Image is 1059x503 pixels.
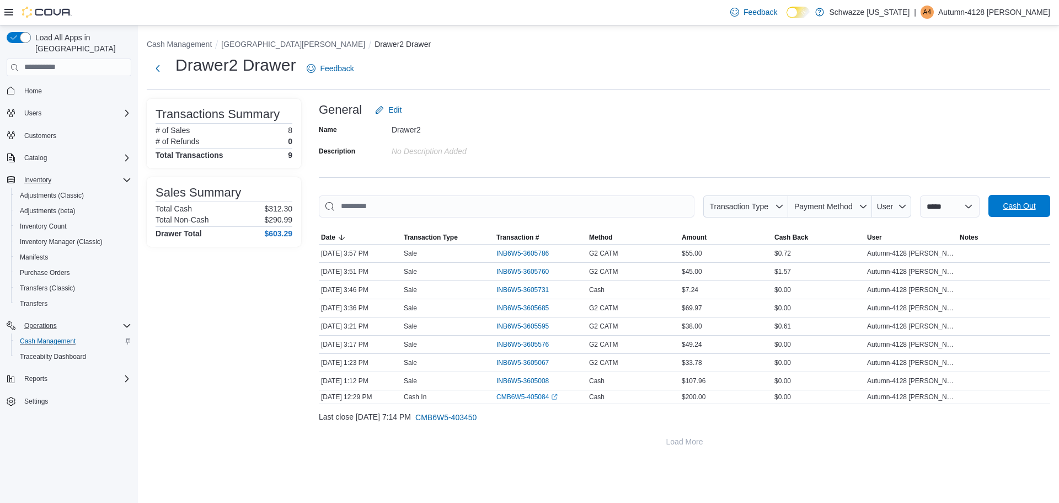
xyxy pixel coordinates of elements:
span: Adjustments (beta) [15,204,131,218]
button: Traceabilty Dashboard [11,349,136,364]
h4: Total Transactions [156,151,223,160]
span: INB6W5-3605008 [496,377,549,385]
p: Sale [404,340,417,349]
span: Traceabilty Dashboard [15,350,131,363]
div: No Description added [392,142,539,156]
h6: # of Sales [156,126,190,135]
span: Transaction # [496,233,539,242]
span: Reports [24,374,47,383]
span: Method [589,233,613,242]
h3: General [319,103,362,117]
span: G2 CATM [589,358,618,367]
span: Adjustments (Classic) [20,191,84,200]
p: 0 [288,137,292,146]
span: Inventory [24,176,51,184]
button: INB6W5-3605685 [496,301,560,315]
a: Transfers (Classic) [15,282,79,295]
span: Inventory [20,173,131,187]
div: $1.57 [772,265,865,278]
span: $200.00 [682,393,705,401]
a: Manifests [15,251,52,264]
h6: # of Refunds [156,137,199,146]
button: User [872,195,911,218]
h4: Drawer Total [156,229,202,238]
span: INB6W5-3605067 [496,358,549,367]
span: Cash Out [1003,200,1035,211]
span: Adjustments (Classic) [15,189,131,202]
p: 8 [288,126,292,135]
svg: External link [551,394,558,400]
span: Catalog [24,153,47,162]
span: User [867,233,882,242]
a: Inventory Manager (Classic) [15,235,107,248]
span: INB6W5-3605786 [496,249,549,258]
span: Settings [24,397,48,406]
button: Settings [2,393,136,409]
button: Operations [2,318,136,333]
button: Customers [2,128,136,144]
span: $55.00 [682,249,702,258]
span: Traceabilty Dashboard [20,352,86,361]
input: Dark Mode [787,7,810,18]
div: $0.00 [772,338,865,351]
span: $7.24 [682,285,698,294]
span: Load More [666,436,703,447]
button: Reports [2,371,136,386]
h4: $603.29 [264,229,292,238]
button: Inventory Manager (Classic) [11,234,136,250]
span: G2 CATM [589,322,618,331]
span: Operations [20,319,131,332]
button: Users [20,107,46,120]
button: INB6W5-3605760 [496,265,560,278]
span: Transfers (Classic) [15,282,131,295]
button: Cash Management [147,40,212,49]
div: [DATE] 1:23 PM [319,356,402,369]
span: Cash [589,285,605,294]
span: Reports [20,372,131,385]
span: Manifests [15,251,131,264]
div: $0.72 [772,247,865,260]
button: Cash Management [11,333,136,349]
span: Feedback [744,7,777,18]
div: Last close [DATE] 7:14 PM [319,406,1050,428]
p: Cash In [404,393,426,401]
p: Autumn-4128 [PERSON_NAME] [938,6,1050,19]
label: Description [319,147,355,156]
span: G2 CATM [589,304,618,313]
button: INB6W5-3605008 [496,374,560,388]
div: Autumn-4128 Mares [921,6,934,19]
span: Inventory Manager (Classic) [20,237,103,246]
span: Transfers (Classic) [20,284,75,293]
button: Notes [958,231,1050,244]
span: Autumn-4128 [PERSON_NAME] [867,322,955,331]
button: Adjustments (Classic) [11,188,136,203]
a: Feedback [726,1,782,23]
button: INB6W5-3605595 [496,320,560,333]
span: A4 [923,6,932,19]
button: [GEOGRAPHIC_DATA][PERSON_NAME] [221,40,365,49]
span: Autumn-4128 [PERSON_NAME] [867,304,955,313]
a: CMB6W5-405084External link [496,393,558,401]
span: Operations [24,321,57,330]
div: [DATE] 3:21 PM [319,320,402,333]
button: Edit [371,99,406,121]
button: Purchase Orders [11,265,136,280]
a: Transfers [15,297,52,310]
span: Autumn-4128 [PERSON_NAME] [867,377,955,385]
span: Autumn-4128 [PERSON_NAME] [867,340,955,349]
button: User [865,231,958,244]
a: Home [20,84,46,98]
span: Amount [682,233,707,242]
button: Operations [20,319,61,332]
div: $0.61 [772,320,865,333]
button: Home [2,83,136,99]
button: INB6W5-3605786 [496,247,560,260]
span: $107.96 [682,377,705,385]
span: Date [321,233,335,242]
span: Cash [589,377,605,385]
p: Sale [404,304,417,313]
button: Date [319,231,402,244]
p: Sale [404,377,417,385]
button: Transaction Type [703,195,788,218]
